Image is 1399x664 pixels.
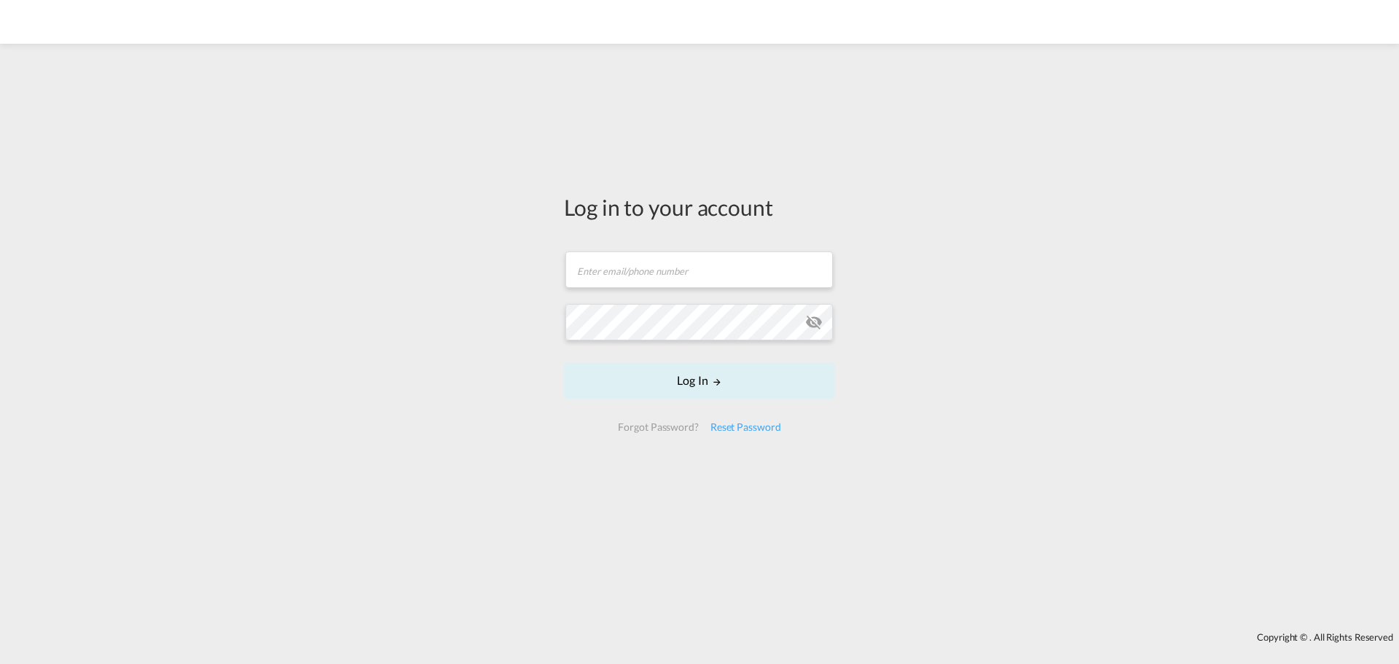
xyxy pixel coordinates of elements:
[805,313,823,331] md-icon: icon-eye-off
[565,251,833,288] input: Enter email/phone number
[705,414,787,440] div: Reset Password
[612,414,704,440] div: Forgot Password?
[564,192,835,222] div: Log in to your account
[564,362,835,399] button: LOGIN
